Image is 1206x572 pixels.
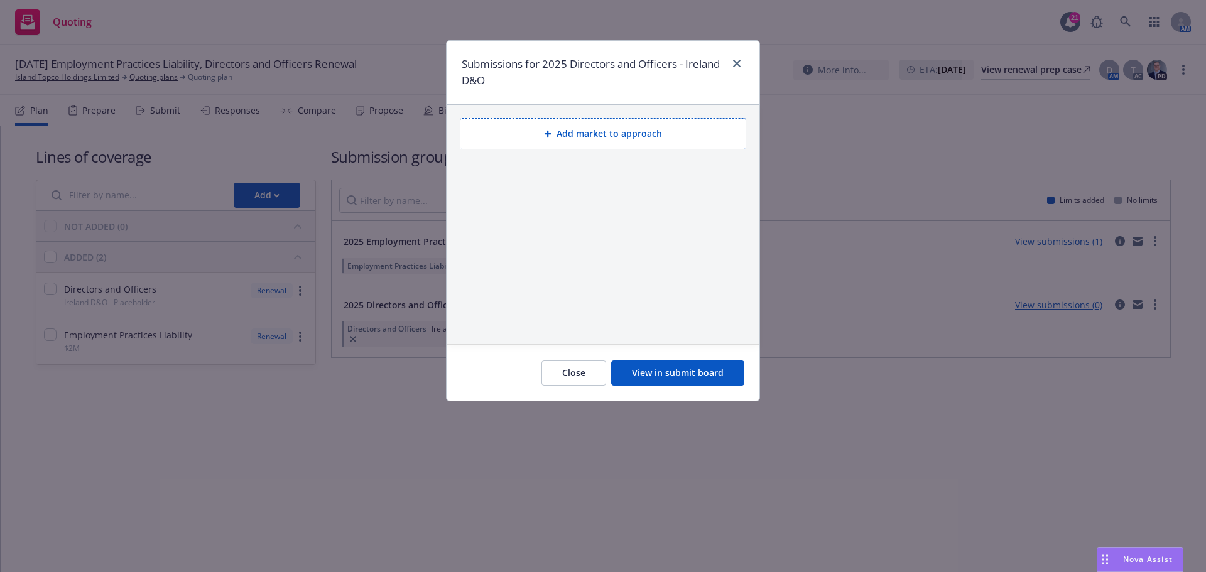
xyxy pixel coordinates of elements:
h1: Submissions for 2025 Directors and Officers - Ireland D&O [462,56,724,89]
button: Add market to approach [460,118,746,149]
button: Nova Assist [1097,547,1183,572]
span: Nova Assist [1123,554,1173,564]
a: close [729,56,744,71]
button: Close [541,360,606,386]
div: Drag to move [1097,548,1113,571]
button: View in submit board [611,360,744,386]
